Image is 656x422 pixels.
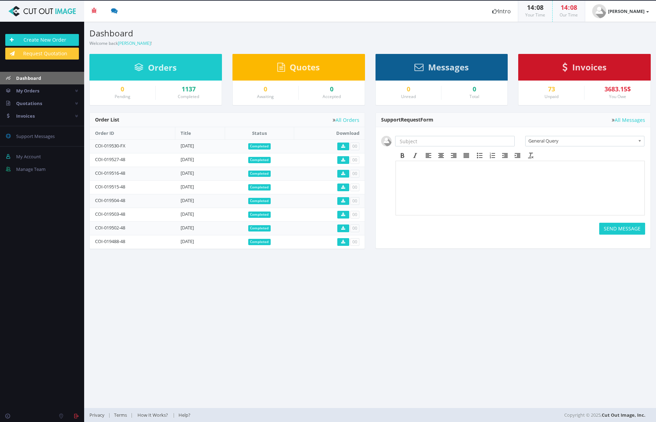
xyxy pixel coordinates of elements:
[95,238,125,244] a: COI-019488-48
[599,223,645,235] button: SEND MESSAGE
[536,3,543,12] span: 08
[181,184,194,190] a: [DATE]
[381,136,392,146] img: user_default.jpg
[485,1,518,22] a: Intro
[148,62,177,73] span: Orders
[178,94,199,99] small: Completed
[175,412,194,418] a: Help?
[396,151,409,160] div: Bold
[435,151,447,160] div: Align center
[181,143,194,149] a: [DATE]
[181,170,194,176] a: [DATE]
[572,61,607,73] span: Invoices
[181,224,194,231] a: [DATE]
[428,61,469,73] span: Messages
[89,412,108,418] a: Privacy
[277,65,320,72] a: Quotes
[511,151,524,160] div: Increase indent
[570,3,577,12] span: 08
[181,197,194,203] a: [DATE]
[414,65,469,72] a: Messages
[560,12,578,18] small: Our Time
[5,34,79,46] a: Create New Order
[90,127,175,139] th: Order ID
[460,151,473,160] div: Justify
[381,86,436,93] a: 0
[524,86,579,93] div: 73
[95,224,125,231] a: COI-019502-48
[527,3,534,12] span: 14
[401,116,420,123] span: Request
[95,116,119,123] span: Order List
[248,143,271,150] span: Completed
[181,156,194,162] a: [DATE]
[95,86,150,93] a: 0
[401,94,416,99] small: Unread
[5,6,79,16] img: Cut Out Image
[447,151,460,160] div: Align right
[323,94,341,99] small: Accepted
[409,151,421,160] div: Italic
[525,12,545,18] small: Your Time
[181,211,194,217] a: [DATE]
[115,94,130,99] small: Pending
[528,136,635,145] span: General Query
[473,151,486,160] div: Bullet list
[469,94,479,99] small: Total
[381,116,433,123] span: Support Form
[95,156,125,162] a: COI-019527-48
[5,48,79,60] a: Request Quotation
[16,166,46,172] span: Manage Team
[545,94,559,99] small: Unpaid
[534,3,536,12] span: :
[525,151,537,160] div: Clear formatting
[181,238,194,244] a: [DATE]
[422,151,435,160] div: Align left
[248,171,271,177] span: Completed
[95,197,125,203] a: COI-019504-48
[95,143,126,149] a: COI-019530-FX
[257,94,274,99] small: Awaiting
[248,198,271,204] span: Completed
[175,127,225,139] th: Title
[238,86,293,93] a: 0
[16,75,41,81] span: Dashboard
[89,408,464,422] div: | | |
[585,1,656,22] a: [PERSON_NAME]
[561,3,568,12] span: 14
[134,66,177,72] a: Orders
[333,117,359,123] a: All Orders
[95,170,125,176] a: COI-019516-48
[290,61,320,73] span: Quotes
[248,157,271,163] span: Completed
[304,86,359,93] a: 0
[95,211,125,217] a: COI-019503-48
[612,117,645,123] a: All Messages
[95,184,125,190] a: COI-019515-48
[248,239,271,245] span: Completed
[16,133,55,139] span: Support Messages
[294,127,365,139] th: Download
[89,29,365,38] h3: Dashboard
[248,184,271,191] span: Completed
[568,3,570,12] span: :
[608,8,644,14] strong: [PERSON_NAME]
[137,412,168,418] span: How It Works?
[133,412,173,418] a: How It Works?
[592,4,606,18] img: user_default.jpg
[16,100,42,106] span: Quotations
[447,86,502,93] div: 0
[16,153,41,160] span: My Account
[396,161,645,215] iframe: Rich Text Area. Press ALT-F9 for menu. Press ALT-F10 for toolbar. Press ALT-0 for help
[499,151,511,160] div: Decrease indent
[118,40,151,46] a: [PERSON_NAME]
[590,86,645,93] div: 3683.15$
[161,86,216,93] a: 1137
[248,225,271,231] span: Completed
[110,412,130,418] a: Terms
